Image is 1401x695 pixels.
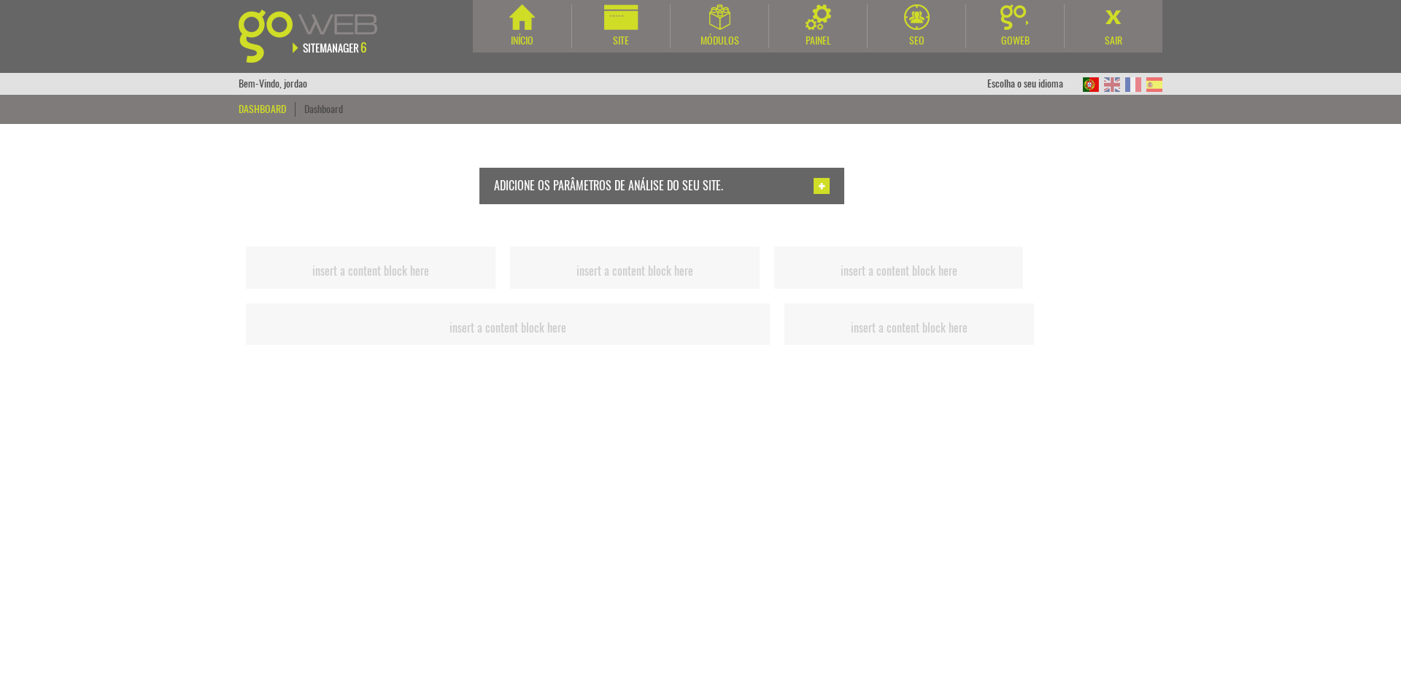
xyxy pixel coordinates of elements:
[304,102,343,116] a: Dashboard
[769,34,867,48] div: Painel
[778,265,1020,278] h2: insert a content block here
[1104,77,1120,92] img: EN
[904,4,930,30] img: SEO
[250,322,766,335] h2: insert a content block here
[239,73,307,95] div: Bem-Vindo, jordao
[250,265,492,278] h2: insert a content block here
[1000,4,1030,30] img: Goweb
[239,9,394,63] img: Goweb
[868,34,965,48] div: SEO
[814,178,830,194] img: Adicionar
[709,4,730,30] img: Módulos
[1101,4,1127,30] img: Sair
[514,265,756,278] h2: insert a content block here
[671,34,768,48] div: Módulos
[1065,34,1162,48] div: Sair
[473,34,571,48] div: Início
[966,34,1064,48] div: Goweb
[806,4,831,30] img: Painel
[494,178,723,193] span: Adicione os parâmetros de análise do seu site.
[788,322,1030,335] h2: insert a content block here
[1146,77,1162,92] img: ES
[253,168,1070,204] a: Adicione os parâmetros de análise do seu site. Adicionar
[572,34,670,48] div: Site
[987,73,1078,95] div: Escolha o seu idioma
[604,4,638,30] img: Site
[239,102,296,117] div: Dashboard
[509,4,535,30] img: Início
[1083,77,1099,92] img: PT
[1125,77,1141,92] img: FR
